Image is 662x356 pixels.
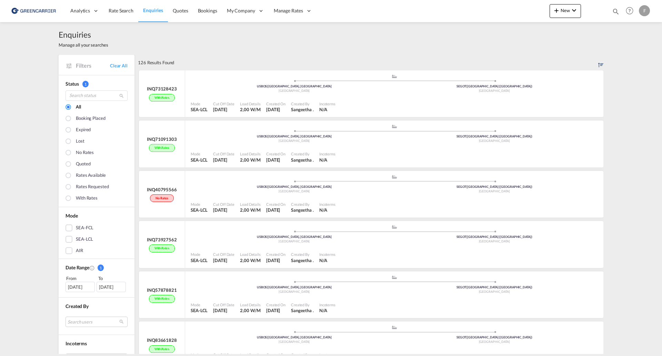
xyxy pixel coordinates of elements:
div: No rates [76,149,94,157]
div: Incoterms [319,302,335,307]
span: USBOS [GEOGRAPHIC_DATA], [GEOGRAPHIC_DATA] [257,335,332,339]
div: Cut Off Date [213,101,234,106]
md-icon: icon-plus 400-fg [552,6,561,15]
span: Filters [76,62,110,69]
div: 11 Sep 2025 [213,157,234,163]
span: Enquiries [143,7,163,13]
div: F [639,5,650,16]
span: Status [66,81,79,87]
div: N/A [319,257,327,263]
span: [DATE] [213,258,227,263]
span: [GEOGRAPHIC_DATA] [279,189,310,193]
div: 2,00 W/M [240,106,261,113]
div: 11 Sep 2025 [213,307,234,314]
md-icon: assets/icons/custom/ship-fill.svg [390,276,399,279]
span: [DATE] [266,107,280,112]
div: 11 Sep 2025 [266,157,285,163]
div: Incoterms [319,252,335,257]
div: INQ40795566No rates assets/icons/custom/ship-fill.svgassets/icons/custom/roll-o-plane.svgOriginBo... [138,171,603,221]
span: Manage Rates [274,7,303,14]
span: 1 [98,264,104,271]
span: [GEOGRAPHIC_DATA] [279,89,310,93]
span: [GEOGRAPHIC_DATA] [479,189,510,193]
div: Created On [266,202,285,207]
span: [DATE] [266,207,280,213]
div: With rates [76,195,98,202]
span: | [267,335,268,339]
a: Clear All [110,62,128,69]
div: Load Details [240,252,261,257]
span: [GEOGRAPHIC_DATA] [279,340,310,344]
span: SEGOT [GEOGRAPHIC_DATA] ([GEOGRAPHIC_DATA]) [457,185,532,189]
span: Date Range [66,264,89,270]
div: N/A [319,207,327,213]
div: 2,00 W/M [240,157,261,163]
span: USBOS [GEOGRAPHIC_DATA], [GEOGRAPHIC_DATA] [257,134,332,138]
div: Mode [191,302,208,307]
span: Analytics [70,7,90,14]
span: | [267,235,268,239]
div: Mode [191,101,208,106]
div: Cut Off Date [213,151,234,156]
div: Created On [266,101,285,106]
span: Sangeetha . [291,157,314,163]
div: N/A [319,307,327,314]
div: No rates [150,194,173,202]
span: USBOS [GEOGRAPHIC_DATA], [GEOGRAPHIC_DATA] [257,285,332,289]
span: [GEOGRAPHIC_DATA] [279,290,310,294]
div: [DATE] [97,282,126,292]
div: Load Details [240,101,261,106]
span: New [552,8,578,13]
span: Rate Search [109,8,133,13]
div: AIR [76,247,83,254]
div: 2,00 W/M [240,307,261,314]
div: INQ73128423 [147,86,177,92]
md-icon: assets/icons/custom/ship-fill.svg [390,75,399,78]
div: Incoterms [319,101,335,106]
span: Bookings [198,8,217,13]
div: Created On [266,252,285,257]
span: [DATE] [213,107,227,112]
div: Incoterms [319,151,335,156]
span: [GEOGRAPHIC_DATA] [479,139,510,143]
md-checkbox: AIR [66,247,128,254]
span: From To [DATE][DATE] [66,275,128,292]
img: 609dfd708afe11efa14177256b0082fb.png [10,3,57,19]
div: 11 Sep 2025 [266,106,285,113]
div: 2,00 W/M [240,207,261,213]
md-checkbox: SEA-FCL [66,224,128,231]
span: | [466,235,467,239]
div: Mode [191,202,208,207]
div: Created On [266,151,285,156]
span: Sangeetha . [291,308,314,313]
div: INQ57878821With rates assets/icons/custom/ship-fill.svgassets/icons/custom/roll-o-plane.svgOrigin... [138,271,603,322]
div: Incoterms [319,202,335,207]
span: | [466,285,467,289]
span: [DATE] [213,157,227,163]
div: Created By [291,302,314,307]
span: [GEOGRAPHIC_DATA] [479,290,510,294]
div: Lost [76,138,84,145]
md-icon: assets/icons/custom/ship-fill.svg [390,175,399,179]
div: With rates [149,144,175,152]
div: SEA-LCL [191,257,208,263]
div: Cut Off Date [213,252,234,257]
md-icon: icon-magnify [612,8,620,15]
span: Manage all your searches [59,42,108,48]
span: SEGOT [GEOGRAPHIC_DATA] ([GEOGRAPHIC_DATA]) [457,84,532,88]
div: Sort by: Created on [598,55,603,70]
div: Sangeetha . [291,257,314,263]
div: 11 Sep 2025 [213,257,234,263]
span: USBOS [GEOGRAPHIC_DATA], [GEOGRAPHIC_DATA] [257,84,332,88]
span: USBOS [GEOGRAPHIC_DATA], [GEOGRAPHIC_DATA] [257,235,332,239]
div: Sangeetha . [291,207,314,213]
div: 2,00 W/M [240,257,261,263]
button: icon-plus 400-fgNewicon-chevron-down [550,4,581,18]
span: | [267,84,268,88]
div: SEA-FCL [76,224,93,231]
div: Mode [191,151,208,156]
div: INQ73927562With rates assets/icons/custom/ship-fill.svgassets/icons/custom/roll-o-plane.svgOrigin... [138,221,603,271]
div: SEA-LCL [191,106,208,113]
